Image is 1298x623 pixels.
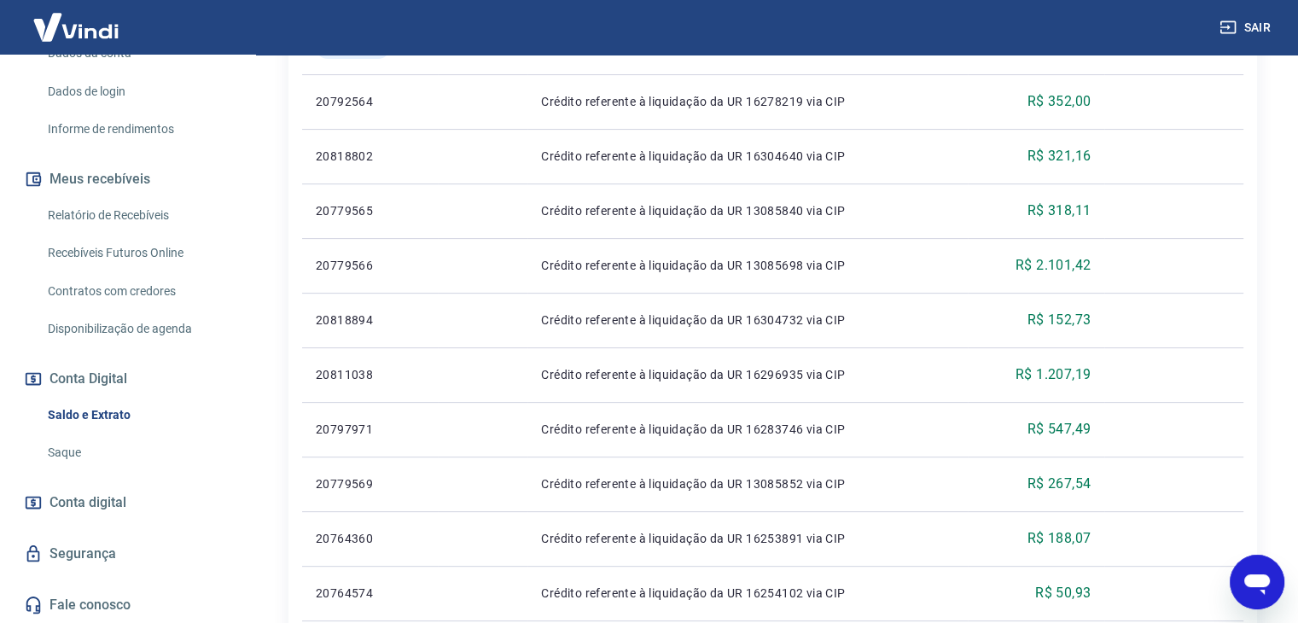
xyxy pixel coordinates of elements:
a: Conta digital [20,484,235,521]
img: Vindi [20,1,131,53]
p: 20818894 [316,311,424,329]
p: 20779565 [316,202,424,219]
p: 20764360 [316,530,424,547]
a: Saque [41,435,235,470]
p: R$ 188,07 [1027,528,1091,549]
a: Recebíveis Futuros Online [41,236,235,271]
p: Crédito referente à liquidação da UR 16253891 via CIP [541,530,954,547]
p: Crédito referente à liquidação da UR 16278219 via CIP [541,93,954,110]
button: Sair [1216,12,1278,44]
span: Conta digital [49,491,126,515]
p: Crédito referente à liquidação da UR 13085698 via CIP [541,257,954,274]
p: R$ 50,93 [1035,583,1091,603]
a: Relatório de Recebíveis [41,198,235,233]
button: Meus recebíveis [20,160,235,198]
p: Crédito referente à liquidação da UR 13085852 via CIP [541,475,954,492]
a: Contratos com credores [41,274,235,309]
p: R$ 318,11 [1027,201,1091,221]
p: 20818802 [316,148,424,165]
p: 20792564 [316,93,424,110]
p: R$ 152,73 [1027,310,1091,330]
p: Crédito referente à liquidação da UR 16304732 via CIP [541,311,954,329]
p: Crédito referente à liquidação da UR 16296935 via CIP [541,366,954,383]
iframe: Botão para abrir a janela de mensagens [1230,555,1284,609]
p: 20779569 [316,475,424,492]
p: 20811038 [316,366,424,383]
p: Crédito referente à liquidação da UR 16283746 via CIP [541,421,954,438]
a: Disponibilização de agenda [41,311,235,346]
button: Conta Digital [20,360,235,398]
p: Crédito referente à liquidação da UR 16254102 via CIP [541,585,954,602]
p: R$ 547,49 [1027,419,1091,440]
a: Dados de login [41,74,235,109]
p: R$ 352,00 [1027,91,1091,112]
p: 20764574 [316,585,424,602]
p: R$ 1.207,19 [1016,364,1091,385]
p: R$ 321,16 [1027,146,1091,166]
p: R$ 267,54 [1027,474,1091,494]
a: Saldo e Extrato [41,398,235,433]
a: Informe de rendimentos [41,112,235,147]
p: 20779566 [316,257,424,274]
a: Segurança [20,535,235,573]
p: R$ 2.101,42 [1016,255,1091,276]
p: Crédito referente à liquidação da UR 13085840 via CIP [541,202,954,219]
p: Crédito referente à liquidação da UR 16304640 via CIP [541,148,954,165]
p: 20797971 [316,421,424,438]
